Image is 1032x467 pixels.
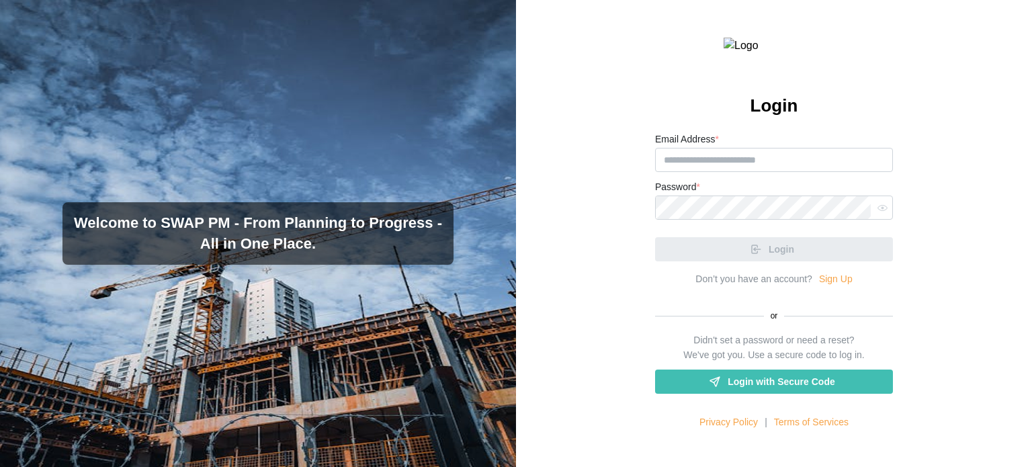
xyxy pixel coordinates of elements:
div: or [655,310,893,323]
img: Logo [724,38,824,54]
h2: Login [750,94,798,118]
a: Login with Secure Code [655,370,893,394]
span: Login with Secure Code [728,370,834,393]
a: Privacy Policy [699,415,758,430]
a: Terms of Services [774,415,849,430]
div: Don’t you have an account? [695,272,812,287]
div: | [765,415,767,430]
h3: Welcome to SWAP PM - From Planning to Progress - All in One Place. [73,213,443,255]
label: Email Address [655,132,719,147]
a: Sign Up [819,272,853,287]
label: Password [655,180,700,195]
div: Didn't set a password or need a reset? We've got you. Use a secure code to log in. [683,333,864,362]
